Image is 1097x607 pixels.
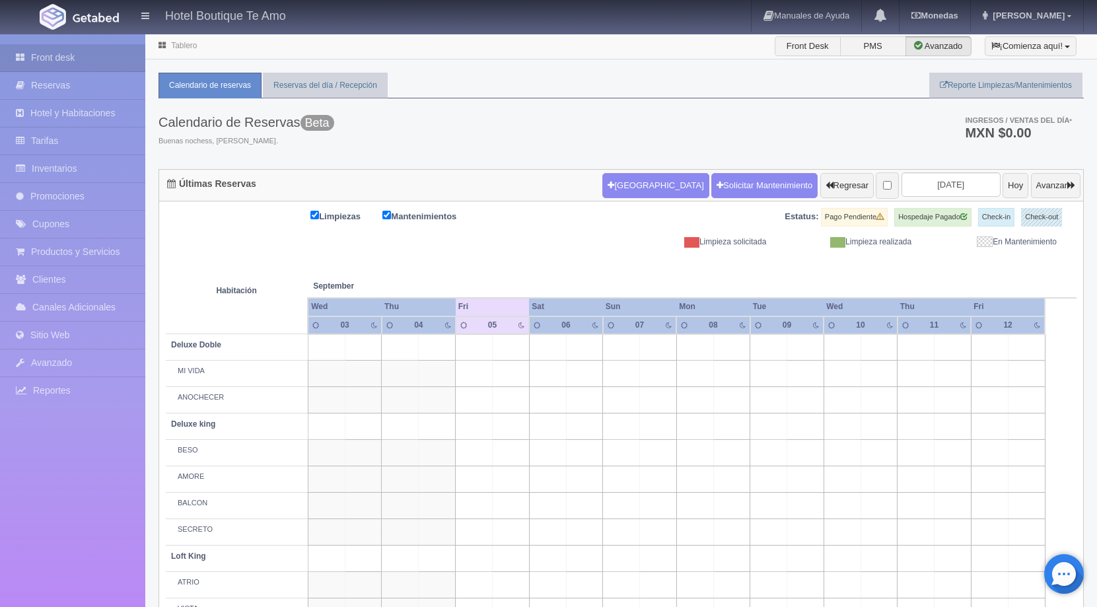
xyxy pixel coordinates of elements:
[216,286,256,295] strong: Habitación
[310,208,380,223] label: Limpiezas
[171,419,215,429] b: Deluxe king
[631,236,777,248] div: Limpieza solicitada
[171,340,221,349] b: Deluxe Doble
[165,7,286,23] h4: Hotel Boutique Te Amo
[171,552,206,561] b: Loft King
[894,208,972,227] label: Hospedaje Pagado
[905,36,972,56] label: Avanzado
[171,498,302,509] div: BALCON
[965,126,1072,139] h3: MXN $0.00
[997,320,1019,331] div: 12
[750,298,824,316] th: Tue
[171,445,302,456] div: BESO
[821,208,888,227] label: Pago Pendiente
[929,73,1082,98] a: Reporte Limpiezas/Mantenimientos
[555,320,577,331] div: 06
[840,36,906,56] label: PMS
[603,298,677,316] th: Sun
[849,320,872,331] div: 10
[676,298,750,316] th: Mon
[898,298,972,316] th: Thu
[985,36,1077,56] button: ¡Comienza aquí!
[73,13,119,22] img: Getabed
[776,320,798,331] div: 09
[40,4,66,30] img: Getabed
[824,298,898,316] th: Wed
[965,116,1072,124] span: Ingresos / Ventas del día
[407,320,430,331] div: 04
[308,298,382,316] th: Wed
[785,211,818,223] label: Estatus:
[1003,173,1028,198] button: Hoy
[921,236,1067,248] div: En Mantenimiento
[263,73,388,98] a: Reservas del día / Recepción
[313,281,450,292] span: September
[334,320,356,331] div: 03
[382,298,456,316] th: Thu
[171,524,302,535] div: SECRETO
[776,236,921,248] div: Limpieza realizada
[1031,173,1080,198] button: Avanzar
[159,73,262,98] a: Calendario de reservas
[456,298,530,316] th: Fri
[971,298,1045,316] th: Fri
[171,366,302,376] div: MI VIDA
[923,320,946,331] div: 11
[159,115,334,129] h3: Calendario de Reservas
[171,577,302,588] div: ATRIO
[529,298,603,316] th: Sat
[978,208,1014,227] label: Check-in
[820,173,874,198] button: Regresar
[989,11,1065,20] span: [PERSON_NAME]
[702,320,725,331] div: 08
[775,36,841,56] label: Front Desk
[382,208,476,223] label: Mantenimientos
[310,211,319,219] input: Limpiezas
[1021,208,1062,227] label: Check-out
[629,320,651,331] div: 07
[171,392,302,403] div: ANOCHECER
[159,136,334,147] span: Buenas nochess, [PERSON_NAME].
[171,472,302,482] div: AMORE
[481,320,504,331] div: 05
[711,173,818,198] a: Solicitar Mantenimiento
[167,179,256,189] h4: Últimas Reservas
[602,173,709,198] button: [GEOGRAPHIC_DATA]
[911,11,958,20] b: Monedas
[382,211,391,219] input: Mantenimientos
[301,115,334,131] span: Beta
[171,41,197,50] a: Tablero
